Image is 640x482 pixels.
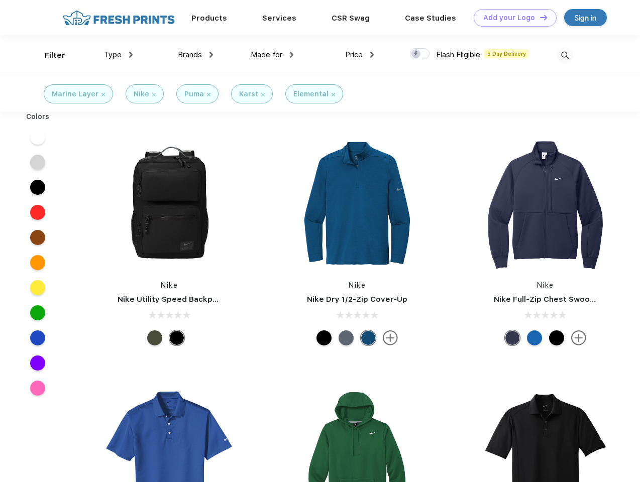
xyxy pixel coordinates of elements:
img: filter_cancel.svg [207,93,210,96]
div: Add your Logo [483,14,535,22]
div: Colors [19,111,57,122]
div: Royal [527,330,542,345]
img: dropdown.png [209,52,213,58]
span: Price [345,50,363,59]
a: Nike [161,281,178,289]
div: Elemental [293,89,329,99]
div: Sign in [575,12,596,24]
span: Flash Eligible [436,50,480,59]
div: Gym Blue [361,330,376,345]
div: Puma [184,89,204,99]
img: filter_cancel.svg [332,93,335,96]
div: Karst [239,89,258,99]
img: more.svg [383,330,398,345]
img: more.svg [571,330,586,345]
img: filter_cancel.svg [101,93,105,96]
div: Cargo Khaki [147,330,162,345]
span: Brands [178,50,202,59]
img: func=resize&h=266 [102,137,236,270]
div: Filter [45,50,65,61]
div: Black [549,330,564,345]
a: CSR Swag [332,14,370,23]
div: Midnight Navy [505,330,520,345]
img: dropdown.png [290,52,293,58]
div: Nike [134,89,149,99]
span: Type [104,50,122,59]
a: Services [262,14,296,23]
div: Navy Heather [339,330,354,345]
img: dropdown.png [370,52,374,58]
a: Nike Full-Zip Chest Swoosh Jacket [494,295,627,304]
img: desktop_search.svg [557,47,573,64]
img: filter_cancel.svg [152,93,156,96]
a: Nike Utility Speed Backpack [118,295,226,304]
a: Products [191,14,227,23]
div: Marine Layer [52,89,98,99]
img: fo%20logo%202.webp [60,9,178,27]
span: 5 Day Delivery [484,49,529,58]
img: DT [540,15,547,20]
img: filter_cancel.svg [261,93,265,96]
a: Sign in [564,9,607,26]
img: func=resize&h=266 [479,137,612,270]
a: Nike [349,281,366,289]
img: dropdown.png [129,52,133,58]
span: Made for [251,50,282,59]
div: Black [169,330,184,345]
div: Black [316,330,332,345]
img: func=resize&h=266 [290,137,424,270]
a: Nike [537,281,554,289]
a: Nike Dry 1/2-Zip Cover-Up [307,295,407,304]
